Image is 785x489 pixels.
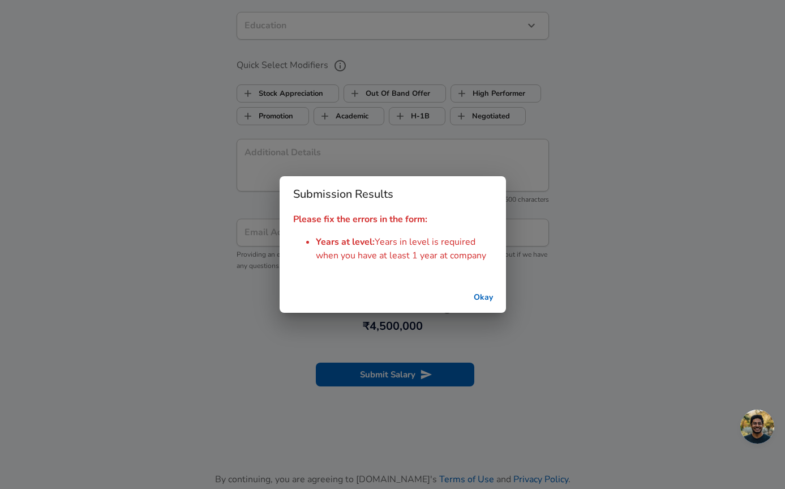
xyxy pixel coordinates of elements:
[465,287,501,308] button: successful-submission-button
[316,236,375,248] span: Years at level :
[316,236,486,262] span: Years in level is required when you have at least 1 year at company
[293,213,427,226] strong: Please fix the errors in the form:
[740,410,774,444] div: Open chat
[280,176,506,212] h2: Submission Results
